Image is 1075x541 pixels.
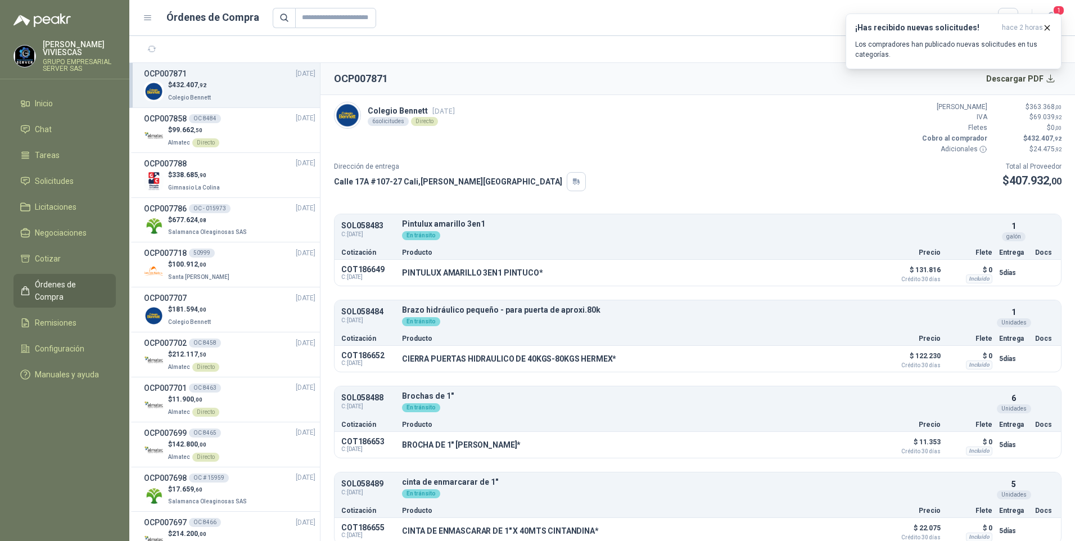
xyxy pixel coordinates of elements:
[334,71,388,87] h2: OCP007871
[168,439,219,450] p: $
[13,364,116,385] a: Manuales y ayuda
[144,306,164,326] img: Company Logo
[144,382,187,394] h3: OCP007701
[335,102,360,128] img: Company Logo
[198,351,206,358] span: ,50
[1049,176,1062,187] span: ,00
[432,107,455,115] span: [DATE]
[884,277,941,282] span: Crédito 30 días
[13,196,116,218] a: Licitaciones
[402,317,440,326] div: En tránsito
[144,157,315,193] a: OCP007788[DATE] Company Logo$338.685,90Gimnasio La Colina
[168,319,211,325] span: Colegio Bennett
[189,114,221,123] div: OC 8484
[144,216,164,236] img: Company Logo
[13,338,116,359] a: Configuración
[194,486,202,493] span: ,60
[189,474,229,483] div: OC # 15959
[168,409,190,415] span: Almatec
[994,144,1062,155] p: $
[884,263,941,282] p: $ 131.816
[341,308,395,316] p: SOL058484
[341,222,395,230] p: SOL058483
[1011,478,1016,490] p: 5
[35,227,87,239] span: Negociaciones
[1041,8,1062,28] button: 1
[168,184,220,191] span: Gimnasio La Colina
[402,231,440,240] div: En tránsito
[920,144,987,155] p: Adicionales
[168,498,247,504] span: Salamanca Oleaginosas SAS
[172,530,206,538] span: 214.200
[999,266,1028,279] p: 5 días
[168,394,219,405] p: $
[168,259,232,270] p: $
[189,384,221,393] div: OC 8463
[296,158,315,169] span: [DATE]
[341,265,395,274] p: COT186649
[947,521,992,535] p: $ 0
[947,335,992,342] p: Flete
[144,472,315,507] a: OCP007698OC # 15959[DATE] Company Logo$17.659,60Salamanca Oleaginosas SAS
[13,13,71,27] img: Logo peakr
[341,335,395,342] p: Cotización
[884,363,941,368] span: Crédito 30 días
[920,112,987,123] p: IVA
[402,526,599,535] p: CINTA DE ENMASCARAR DE 1" X 40MTS CINTANDINA*
[35,175,74,187] span: Solicitudes
[296,293,315,304] span: [DATE]
[198,262,206,268] span: ,00
[947,263,992,277] p: $ 0
[1035,335,1054,342] p: Docs
[144,67,315,103] a: OCP007871[DATE] Company Logo$432.407,92Colegio Bennett
[884,535,941,540] span: Crédito 30 días
[13,145,116,166] a: Tareas
[402,440,521,449] p: BROCHA DE 1" [PERSON_NAME]*
[884,249,941,256] p: Precio
[168,364,190,370] span: Almatec
[13,312,116,333] a: Remisiones
[1002,232,1026,241] div: galón
[189,249,215,258] div: 50999
[855,23,997,33] h3: ¡Has recibido nuevas solicitudes!
[884,521,941,540] p: $ 22.075
[35,97,53,110] span: Inicio
[846,13,1062,69] button: ¡Has recibido nuevas solicitudes!hace 2 horas Los compradores han publicado nuevas solicitudes en...
[192,363,219,372] div: Directo
[168,125,219,136] p: $
[999,524,1028,538] p: 5 días
[168,484,249,495] p: $
[172,395,202,403] span: 11.900
[198,441,206,448] span: ,00
[411,117,438,126] div: Directo
[144,427,315,462] a: OCP007699OC 8465[DATE] Company Logo$142.800,00AlmatecDirecto
[198,82,206,88] span: ,92
[1002,23,1043,33] span: hace 2 horas
[35,317,76,329] span: Remisiones
[172,216,206,224] span: 677.624
[341,402,395,411] span: C: [DATE]
[1055,114,1062,120] span: ,92
[14,46,35,67] img: Company Logo
[341,360,395,367] span: C: [DATE]
[168,529,219,539] p: $
[1011,306,1016,318] p: 1
[994,133,1062,144] p: $
[194,396,202,403] span: ,00
[1035,249,1054,256] p: Docs
[198,531,206,537] span: ,00
[172,440,206,448] span: 142.800
[1033,113,1062,121] span: 69.039
[172,350,206,358] span: 212.117
[999,249,1028,256] p: Entrega
[402,421,878,428] p: Producto
[334,175,562,188] p: Calle 17A #107-27 Cali , [PERSON_NAME][GEOGRAPHIC_DATA]
[144,261,164,281] img: Company Logo
[43,40,116,56] p: [PERSON_NAME] VIVIESCAS
[997,318,1031,327] div: Unidades
[168,349,219,360] p: $
[35,201,76,213] span: Licitaciones
[341,351,395,360] p: COT186652
[296,248,315,259] span: [DATE]
[997,490,1031,499] div: Unidades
